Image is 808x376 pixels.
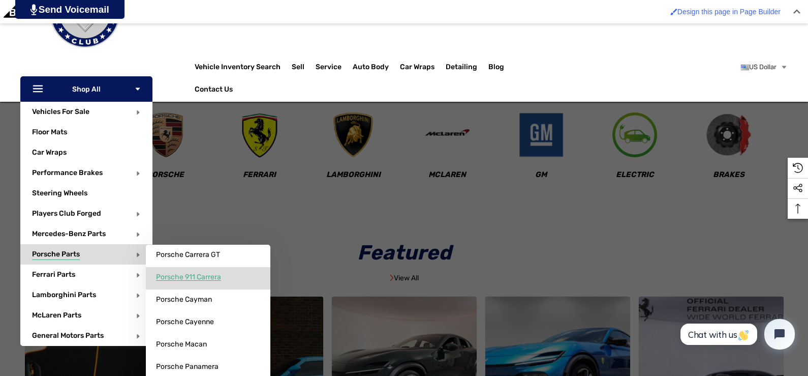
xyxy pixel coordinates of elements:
a: Lamborghini Parts [32,291,96,299]
a: General Motors Parts [32,331,104,340]
span: Sell [292,63,304,74]
span: General Motors Parts [32,331,104,342]
p: Shop All [20,76,152,102]
svg: Social Media [793,183,803,193]
span: Mercedes-Benz Parts [32,229,106,241]
span: Ferrari Parts [32,270,75,281]
a: McLaren Parts [32,311,81,320]
a: Service [316,57,353,77]
a: Floor Mats [32,122,152,142]
a: Auto Body [353,57,400,77]
a: Vehicle Inventory Search [195,63,281,74]
a: Car Wraps [400,57,446,77]
span: Players Club Forged [32,209,101,220]
a: Contact Us [195,85,233,96]
a: USD [741,57,788,77]
a: Sell [292,57,316,77]
span: Service [316,63,341,74]
span: Steering Wheels [32,189,87,200]
svg: Recently Viewed [793,163,803,173]
a: Steering Wheels [32,183,152,204]
span: Porsche Parts [32,250,80,261]
span: McLaren Parts [32,311,81,322]
span: Porsche Cayenne [156,317,214,327]
span: Porsche Carrera GT [156,250,220,259]
a: Vehicles For Sale [32,107,89,116]
span: Vehicles For Sale [32,107,89,119]
iframe: Tidio Chat [669,310,803,358]
a: Car Wraps [32,142,152,163]
span: Porsche Panamera [156,362,219,371]
a: Design this page in Page Builder [665,3,786,21]
a: Performance Brakes [32,168,103,177]
a: Ferrari Parts [32,270,75,279]
span: Detailing [446,63,477,74]
span: Design this page in Page Builder [677,8,781,16]
span: Auto Body [353,63,389,74]
img: PjwhLS0gR2VuZXJhdG9yOiBHcmF2aXQuaW8gLS0+PHN2ZyB4bWxucz0iaHR0cDovL3d3dy53My5vcmcvMjAwMC9zdmciIHhtb... [30,4,37,15]
a: Detailing [446,57,488,77]
a: Porsche Parts [32,250,80,258]
span: Performance Brakes [32,168,103,180]
svg: Top [788,204,808,214]
svg: Icon Arrow Down [134,85,141,93]
span: Car Wraps [32,148,67,159]
a: Mercedes-Benz Parts [32,229,106,238]
svg: Icon Line [32,83,47,95]
span: Lamborghini Parts [32,291,96,302]
span: Porsche Macan [156,340,207,349]
span: Car Wraps [400,63,434,74]
span: Floor Mats [32,128,67,139]
a: Players Club Forged [32,209,101,218]
a: Blog [488,63,504,74]
span: Porsche Cayman [156,295,212,304]
span: Porsche 911 Carrera [156,273,221,282]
